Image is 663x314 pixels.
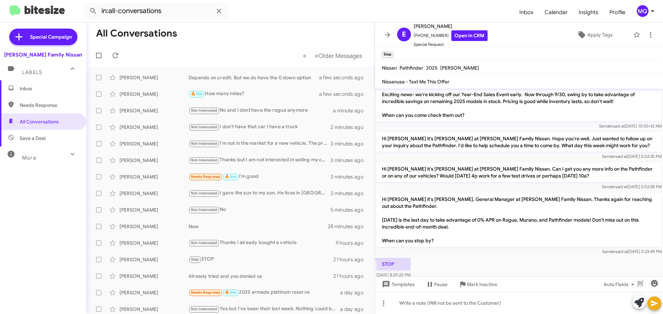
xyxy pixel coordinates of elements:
[330,190,369,197] div: 3 minutes ago
[119,273,189,280] div: [PERSON_NAME]
[20,102,78,109] span: Needs Response
[602,154,662,159] span: Sender [DATE] 5:02:35 PM
[604,278,637,291] span: Auto Fields
[119,157,189,164] div: [PERSON_NAME]
[451,30,488,41] a: Open in CRM
[539,2,573,22] a: Calendar
[119,223,189,230] div: [PERSON_NAME]
[336,240,369,246] div: 9 hours ago
[400,65,423,71] span: Pathfinder
[20,118,59,125] span: All Conversations
[333,273,369,280] div: 21 hours ago
[330,173,369,180] div: 3 minutes ago
[119,240,189,246] div: [PERSON_NAME]
[440,65,479,71] span: [PERSON_NAME]
[382,52,393,58] small: Stop
[191,92,203,96] span: 🔥 Hot
[453,278,503,291] button: Mark Inactive
[119,74,189,81] div: [PERSON_NAME]
[330,157,369,164] div: 3 minutes ago
[22,69,42,75] span: Labels
[434,278,448,291] span: Pause
[189,140,330,148] div: I'm not in the market for a new vehicle. The prices are ridiculously high
[303,51,307,60] span: «
[22,155,36,161] span: More
[328,91,369,98] div: a few seconds ago
[376,193,662,247] p: Hi [PERSON_NAME] it's [PERSON_NAME], General Manager at [PERSON_NAME] Family Nissan. Thanks again...
[191,125,218,129] span: Not-Interested
[119,306,189,313] div: [PERSON_NAME]
[191,290,220,295] span: Needs Response
[189,273,333,280] div: Already tried and you denied us
[615,154,627,159] span: said at
[375,278,420,291] button: Templates
[376,132,662,152] p: Hi [PERSON_NAME] it's [PERSON_NAME] at [PERSON_NAME] Family Nissan. Hope you're well. Just wanted...
[189,239,336,247] div: Thanks I already bought a vehicle
[9,29,77,45] a: Special Campaign
[426,65,438,71] span: 2025
[382,65,397,71] span: Nissan
[637,5,648,17] div: MQ
[376,258,411,270] p: STOP
[340,289,369,296] div: a day ago
[119,107,189,114] div: [PERSON_NAME]
[299,49,311,63] button: Previous
[84,3,229,19] input: Search
[613,123,625,129] span: said at
[604,2,631,22] a: Profile
[119,91,189,98] div: [PERSON_NAME]
[631,5,655,17] button: MQ
[225,174,237,179] span: 🔥 Hot
[20,85,78,92] span: Inbox
[330,124,369,131] div: 2 minutes ago
[587,29,613,41] span: Apply Tags
[616,249,628,254] span: said at
[602,249,662,254] span: Sender [DATE] 5:23:48 PM
[333,107,369,114] div: a minute ago
[315,51,318,60] span: »
[376,163,662,182] p: Hi [PERSON_NAME] it's [PERSON_NAME] at [PERSON_NAME] Family Nissan. Can I get you any more info o...
[381,278,415,291] span: Templates
[573,2,604,22] a: Insights
[189,288,340,296] div: 2025 armada platinum reserve
[598,278,642,291] button: Auto Fields
[191,141,218,146] span: Not-Interested
[189,156,330,164] div: Thanks but I am not interested in selling my car at the moment. If anything changes, I will reach...
[225,290,237,295] span: 🔥 Hot
[191,191,218,195] span: Not-Interested
[189,123,330,131] div: I don't have that car I have a truck
[96,28,177,39] h1: All Conversations
[330,206,369,213] div: 5 minutes ago
[599,123,662,129] span: Sender [DATE] 10:05:42 AM
[189,74,328,81] div: Depends on credit. But we do have the 0 down option
[382,79,450,85] span: Nissanusa - Text Me This Offer
[420,278,453,291] button: Pause
[30,33,72,40] span: Special Campaign
[191,307,218,311] span: Not-Interested
[189,107,333,114] div: No and I dont have the rogue anymore
[189,305,340,313] div: Yes but I've been their last week. Nothing could be done.
[189,189,330,197] div: I gave the suv to my son. He lives in [GEOGRAPHIC_DATA] now. Not interested. Thanks
[559,29,630,41] button: Apply Tags
[414,22,488,30] span: [PERSON_NAME]
[191,241,218,245] span: Not-Interested
[4,51,82,58] div: [PERSON_NAME] Family Nissan
[376,68,662,121] p: Hi [PERSON_NAME] it's [PERSON_NAME], General Manager at [PERSON_NAME] Family Nissan. Thanks again...
[330,140,369,147] div: 3 minutes ago
[615,184,627,189] span: said at
[414,30,488,41] span: [PHONE_NUMBER]
[189,255,333,263] div: STOP
[191,174,220,179] span: Needs Response
[333,256,369,263] div: 21 hours ago
[119,140,189,147] div: [PERSON_NAME]
[189,223,328,230] div: New
[376,272,411,277] span: [DATE] 8:29:20 PM
[189,173,330,181] div: I'm good
[318,52,362,60] span: Older Messages
[514,2,539,22] a: Inbox
[602,184,662,189] span: Sender [DATE] 5:02:28 PM
[299,49,366,63] nav: Page navigation example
